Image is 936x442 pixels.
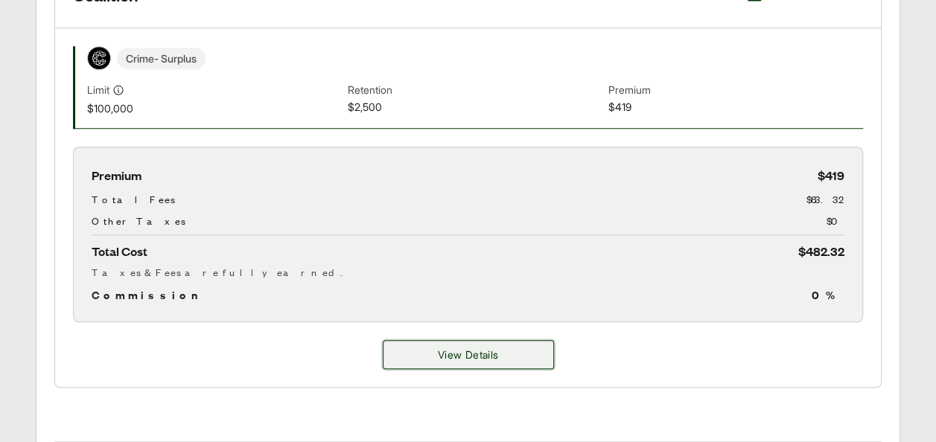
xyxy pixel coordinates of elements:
button: View Details [383,340,554,369]
span: Premium [92,165,141,185]
span: Other Taxes [92,213,185,228]
span: Limit [87,82,109,97]
span: Total Cost [92,241,147,261]
span: $419 [818,165,844,185]
span: Commission [92,286,205,304]
span: $0 [827,213,844,228]
span: $419 [608,99,863,116]
span: Retention [348,82,602,99]
span: $63.32 [806,191,844,207]
span: $482.32 [798,241,844,261]
span: Premium [608,82,863,99]
span: $100,000 [87,100,342,116]
span: 0 % [812,286,844,304]
span: View Details [438,347,498,362]
span: Total Fees [92,191,175,207]
a: Coalition details [383,340,554,369]
span: Crime - Surplus [117,48,206,69]
img: Coalition [88,47,110,69]
span: $2,500 [348,99,602,116]
div: Taxes & Fees are fully earned. [92,264,844,280]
